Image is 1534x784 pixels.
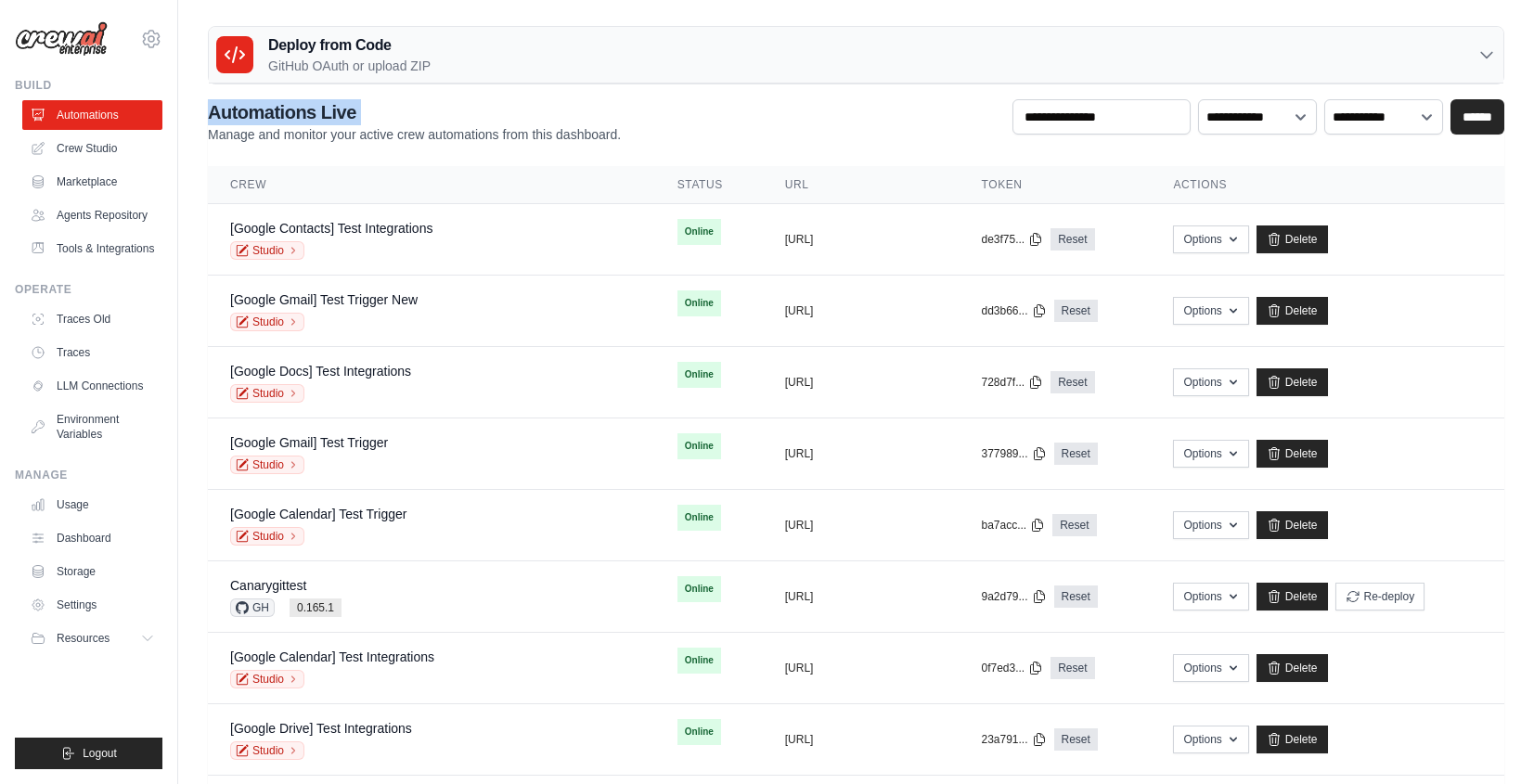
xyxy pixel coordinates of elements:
a: Delete [1257,511,1328,539]
a: Studio [230,456,304,474]
button: Options [1173,297,1248,325]
a: Delete [1257,297,1328,325]
a: Delete [1257,225,1328,253]
button: Resources [22,623,162,653]
a: Studio [230,670,304,688]
h3: Deploy from Code [268,34,431,57]
button: 0f7ed3... [981,661,1043,675]
button: Options [1173,511,1248,539]
a: [Google Gmail] Test Trigger New [230,292,418,307]
a: LLM Connections [22,371,162,401]
a: Usage [22,490,162,520]
span: Online [677,648,721,674]
span: Online [677,576,721,602]
a: Reset [1052,514,1096,536]
a: Automations [22,100,162,130]
button: Options [1173,225,1248,253]
a: Marketplace [22,167,162,197]
a: [Google Drive] Test Integrations [230,721,412,736]
a: Studio [230,741,304,760]
a: Delete [1257,583,1328,610]
span: Logout [83,746,117,761]
button: Re-deploy [1335,583,1425,610]
a: Settings [22,590,162,620]
button: Options [1173,583,1248,610]
a: Traces [22,338,162,367]
a: Crew Studio [22,134,162,163]
a: Agents Repository [22,200,162,230]
span: Online [677,290,721,316]
a: [Google Calendar] Test Trigger [230,507,406,521]
a: [Google Calendar] Test Integrations [230,649,434,664]
a: Studio [230,241,304,260]
a: Dashboard [22,523,162,553]
span: Online [677,433,721,459]
span: Online [677,505,721,531]
button: ba7acc... [981,518,1045,533]
a: Reset [1051,657,1094,679]
a: Tools & Integrations [22,234,162,263]
a: Delete [1257,440,1328,468]
th: Status [655,166,763,204]
a: [Google Contacts] Test Integrations [230,221,432,236]
a: Delete [1257,654,1328,682]
a: Studio [230,384,304,403]
a: Reset [1054,443,1098,465]
div: Manage [15,468,162,482]
button: Options [1173,440,1248,468]
button: 23a791... [981,732,1046,747]
th: Token [959,166,1151,204]
a: Storage [22,557,162,586]
button: Options [1173,726,1248,753]
button: de3f75... [981,232,1043,247]
div: Operate [15,282,162,297]
p: Manage and monitor your active crew automations from this dashboard. [208,125,621,144]
a: Reset [1054,585,1098,608]
span: Resources [57,631,110,646]
span: Online [677,719,721,745]
span: GH [230,598,275,617]
a: Environment Variables [22,405,162,449]
a: Reset [1051,228,1094,251]
a: Reset [1051,371,1094,393]
a: Reset [1054,728,1098,751]
a: Delete [1257,368,1328,396]
th: URL [763,166,960,204]
span: Online [677,362,721,388]
button: Logout [15,738,162,769]
a: [Google Docs] Test Integrations [230,364,411,379]
a: Studio [230,527,304,546]
a: Delete [1257,726,1328,753]
button: 728d7f... [981,375,1043,390]
div: Build [15,78,162,93]
a: Reset [1054,300,1098,322]
th: Actions [1151,166,1504,204]
span: 0.165.1 [290,598,342,617]
button: Options [1173,654,1248,682]
a: [Google Gmail] Test Trigger [230,435,388,450]
button: Options [1173,368,1248,396]
button: 9a2d79... [981,589,1046,604]
button: dd3b66... [981,303,1046,318]
a: Studio [230,313,304,331]
th: Crew [208,166,655,204]
h2: Automations Live [208,99,621,125]
span: Online [677,219,721,245]
img: Logo [15,21,108,57]
a: Traces Old [22,304,162,334]
button: 377989... [981,446,1046,461]
p: GitHub OAuth or upload ZIP [268,57,431,75]
a: Canarygittest [230,578,306,593]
